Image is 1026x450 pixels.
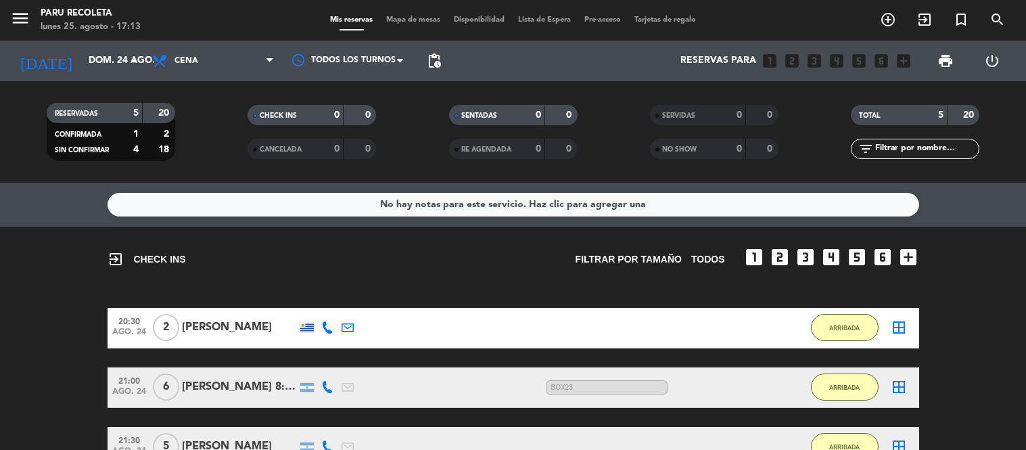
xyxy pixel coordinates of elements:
span: BOX23 [546,380,668,395]
span: Cena [174,56,198,66]
i: border_all [891,319,907,336]
span: SIN CONFIRMAR [55,147,109,154]
i: add_box [897,246,919,268]
span: 6 [153,374,179,401]
i: looks_two [783,52,801,70]
span: Disponibilidad [447,16,511,24]
span: Pre-acceso [578,16,628,24]
span: 2 [153,314,179,341]
strong: 4 [133,145,139,154]
i: [DATE] [10,46,82,76]
span: NO SHOW [662,146,697,153]
i: looks_two [769,246,791,268]
strong: 5 [133,108,139,118]
strong: 0 [536,144,541,154]
i: looks_3 [806,52,823,70]
i: looks_4 [820,246,842,268]
i: power_settings_new [984,53,1000,69]
i: add_circle_outline [880,12,896,28]
span: Tarjetas de regalo [628,16,703,24]
strong: 5 [938,110,943,120]
span: Mapa de mesas [379,16,447,24]
span: Filtrar por tamaño [576,252,682,267]
i: filter_list [858,141,874,157]
strong: 20 [963,110,977,120]
span: Mis reservas [323,16,379,24]
i: exit_to_app [916,12,933,28]
span: ago. 24 [112,328,146,343]
i: search [989,12,1006,28]
div: [PERSON_NAME] [182,319,297,336]
span: CHECK INS [108,251,186,267]
i: turned_in_not [953,12,969,28]
span: print [937,53,954,69]
strong: 0 [767,110,775,120]
span: CANCELADA [260,146,302,153]
span: ARRIBADA [829,384,860,391]
strong: 0 [767,144,775,154]
i: menu [10,8,30,28]
div: LOG OUT [969,41,1016,81]
span: TOTAL [859,112,880,119]
strong: 20 [158,108,172,118]
span: 20:30 [112,313,146,328]
strong: 0 [566,144,574,154]
strong: 18 [158,145,172,154]
span: RE AGENDADA [461,146,511,153]
strong: 0 [334,110,340,120]
strong: 1 [133,129,139,139]
div: Paru Recoleta [41,7,141,20]
strong: 0 [737,144,742,154]
span: TODOS [691,252,725,267]
i: looks_4 [828,52,845,70]
i: add_box [895,52,912,70]
i: looks_6 [872,52,890,70]
strong: 0 [737,110,742,120]
div: No hay notas para este servicio. Haz clic para agregar una [380,197,646,212]
span: RESERVADAS [55,110,98,117]
i: looks_one [761,52,778,70]
input: Filtrar por nombre... [874,141,979,156]
span: 21:30 [112,432,146,447]
div: [PERSON_NAME] 8:30/9 [182,378,297,396]
strong: 2 [164,129,172,139]
span: Lista de Espera [511,16,578,24]
i: exit_to_app [108,251,124,267]
i: looks_one [743,246,765,268]
span: ago. 24 [112,387,146,403]
span: SERVIDAS [662,112,695,119]
i: looks_5 [850,52,868,70]
strong: 0 [536,110,541,120]
span: CHECK INS [260,112,297,119]
i: arrow_drop_down [126,53,142,69]
i: looks_3 [795,246,816,268]
strong: 0 [365,144,373,154]
span: Reservas para [680,55,756,66]
span: SENTADAS [461,112,497,119]
strong: 0 [566,110,574,120]
button: ARRIBADA [811,314,879,341]
i: looks_5 [846,246,868,268]
i: looks_6 [872,246,893,268]
span: 21:00 [112,372,146,388]
button: ARRIBADA [811,374,879,401]
span: ARRIBADA [829,324,860,332]
div: lunes 25. agosto - 17:13 [41,20,141,34]
strong: 0 [365,110,373,120]
span: CONFIRMADA [55,131,101,138]
span: pending_actions [426,53,442,69]
i: border_all [891,379,907,395]
button: menu [10,8,30,33]
strong: 0 [334,144,340,154]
